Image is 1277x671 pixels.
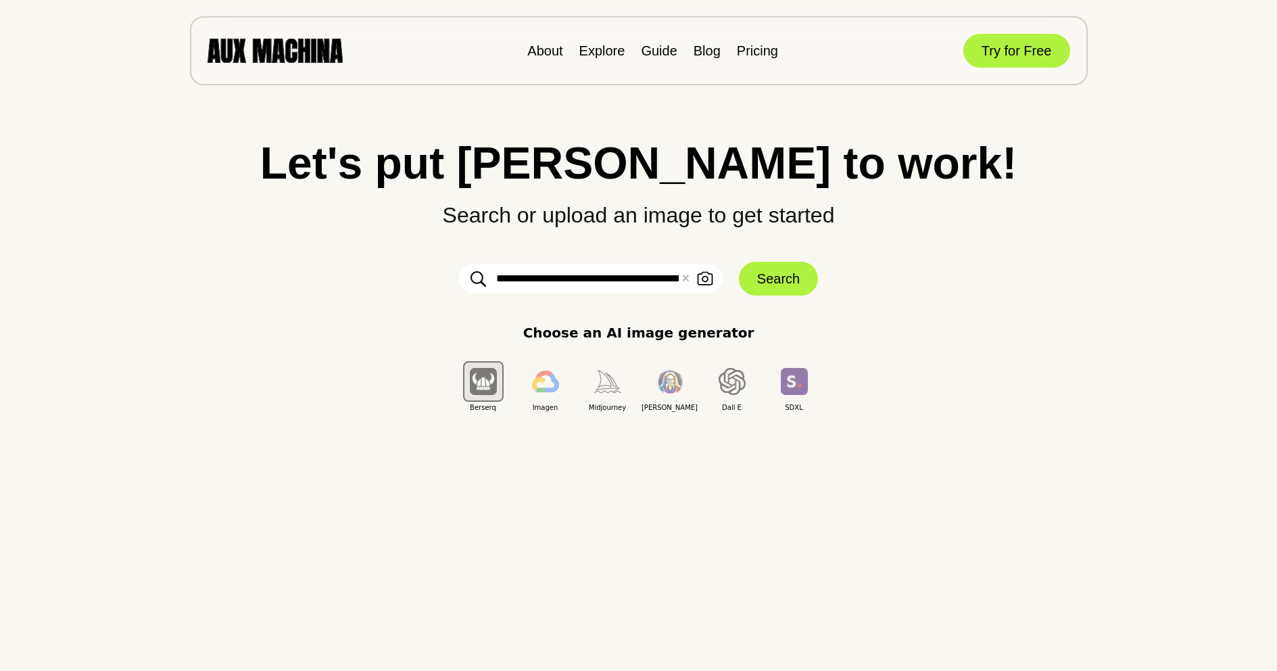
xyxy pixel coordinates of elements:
span: Dall E [701,402,763,413]
button: Try for Free [963,34,1070,68]
img: Dall E [719,368,746,395]
a: Guide [641,43,677,58]
a: About [527,43,562,58]
img: Midjourney [594,370,621,392]
span: SDXL [763,402,825,413]
button: Search [739,262,818,296]
span: Berserq [452,402,514,413]
p: Search or upload an image to get started [27,185,1250,231]
img: Leonardo [656,369,683,394]
a: Explore [579,43,625,58]
span: Midjourney [577,402,639,413]
p: Choose an AI image generator [523,323,754,343]
img: Imagen [532,371,559,392]
a: Blog [694,43,721,58]
img: AUX MACHINA [208,39,343,62]
h1: Let's put [PERSON_NAME] to work! [27,141,1250,185]
button: ✕ [681,271,690,287]
span: [PERSON_NAME] [639,402,701,413]
a: Pricing [737,43,778,58]
img: Berserq [470,368,497,394]
span: Imagen [514,402,577,413]
img: SDXL [781,368,808,394]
